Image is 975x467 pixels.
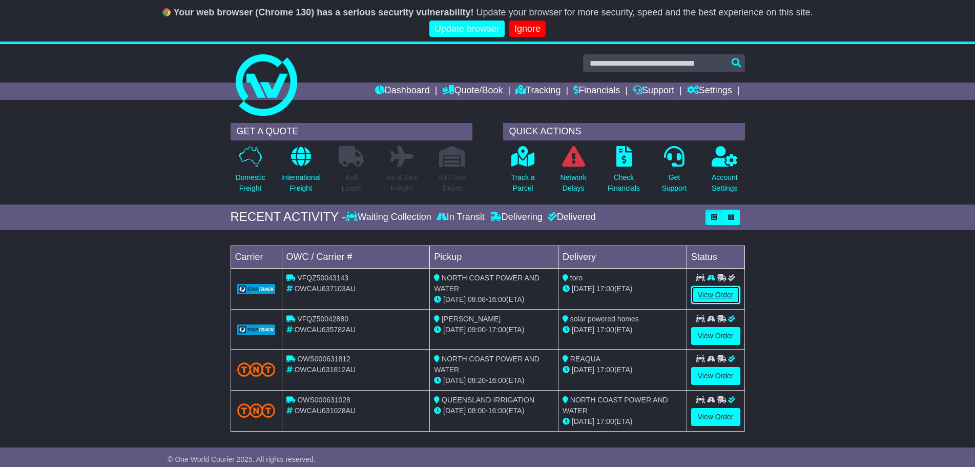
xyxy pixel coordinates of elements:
[572,285,594,293] span: [DATE]
[443,295,466,303] span: [DATE]
[596,285,614,293] span: 17:00
[434,355,540,374] span: NORTH COAST POWER AND WATER
[297,274,348,282] span: VFQZ50043143
[563,364,682,375] div: (ETA)
[570,315,639,323] span: solar powered homes
[487,212,545,223] div: Delivering
[231,210,346,225] div: RECENT ACTIVITY -
[691,408,740,426] a: View Order
[560,172,586,194] p: Network Delays
[661,172,687,194] p: Get Support
[339,172,364,194] p: Full Loads
[511,146,535,199] a: Track aParcel
[443,376,466,384] span: [DATE]
[573,83,620,100] a: Financials
[442,315,501,323] span: [PERSON_NAME]
[596,417,614,425] span: 17:00
[237,324,276,335] img: GetCarrierServiceLogo
[429,21,505,37] a: Update browser
[434,294,554,305] div: - (ETA)
[174,7,474,17] b: Your web browser (Chrome 130) has a serious security vulnerability!
[559,146,587,199] a: NetworkDelays
[488,326,506,334] span: 17:00
[563,416,682,427] div: (ETA)
[231,246,282,268] td: Carrier
[468,326,486,334] span: 09:00
[294,326,356,334] span: OWCAU635782AU
[503,123,745,140] div: QUICK ACTIONS
[442,83,503,100] a: Quote/Book
[281,172,321,194] p: International Freight
[570,274,583,282] span: toro
[596,326,614,334] span: 17:00
[443,407,466,415] span: [DATE]
[596,366,614,374] span: 17:00
[563,396,668,415] span: NORTH COAST POWER AND WATER
[488,376,506,384] span: 16:00
[687,83,732,100] a: Settings
[235,146,265,199] a: DomesticFreight
[511,172,535,194] p: Track a Parcel
[515,83,561,100] a: Tracking
[691,327,740,345] a: View Order
[442,396,534,404] span: QUEENSLAND IRRIGATION
[346,212,433,223] div: Waiting Collection
[468,295,486,303] span: 08:08
[607,146,640,199] a: CheckFinancials
[430,246,558,268] td: Pickup
[488,295,506,303] span: 16:00
[235,172,265,194] p: Domestic Freight
[434,375,554,386] div: - (ETA)
[168,455,316,463] span: © One World Courier 2025. All rights reserved.
[375,83,430,100] a: Dashboard
[297,315,348,323] span: VFQZ50042880
[711,146,738,199] a: AccountSettings
[297,355,350,363] span: OWS000631812
[691,367,740,385] a: View Order
[468,407,486,415] span: 08:00
[237,362,276,376] img: TNT_Domestic.png
[281,146,321,199] a: InternationalFreight
[237,284,276,294] img: GetCarrierServiceLogo
[572,366,594,374] span: [DATE]
[572,417,594,425] span: [DATE]
[691,286,740,304] a: View Order
[468,376,486,384] span: 08:20
[443,326,466,334] span: [DATE]
[687,246,744,268] td: Status
[563,283,682,294] div: (ETA)
[558,246,687,268] td: Delivery
[434,405,554,416] div: - (ETA)
[231,123,472,140] div: GET A QUOTE
[434,212,487,223] div: In Transit
[294,407,356,415] span: OWCAU631028AU
[633,83,674,100] a: Support
[434,324,554,335] div: - (ETA)
[294,366,356,374] span: OWCAU631812AU
[282,246,430,268] td: OWC / Carrier #
[661,146,687,199] a: GetSupport
[387,172,417,194] p: Air & Sea Freight
[434,274,540,293] span: NORTH COAST POWER AND WATER
[712,172,738,194] p: Account Settings
[237,403,276,417] img: TNT_Domestic.png
[476,7,813,17] span: Update your browser for more security, speed and the best experience on this site.
[545,212,596,223] div: Delivered
[570,355,600,363] span: REAQUA
[294,285,356,293] span: OWCAU637103AU
[509,21,546,37] a: Ignore
[572,326,594,334] span: [DATE]
[297,396,350,404] span: OWS000631028
[563,324,682,335] div: (ETA)
[439,172,466,194] p: Air / Sea Depot
[608,172,640,194] p: Check Financials
[488,407,506,415] span: 16:00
